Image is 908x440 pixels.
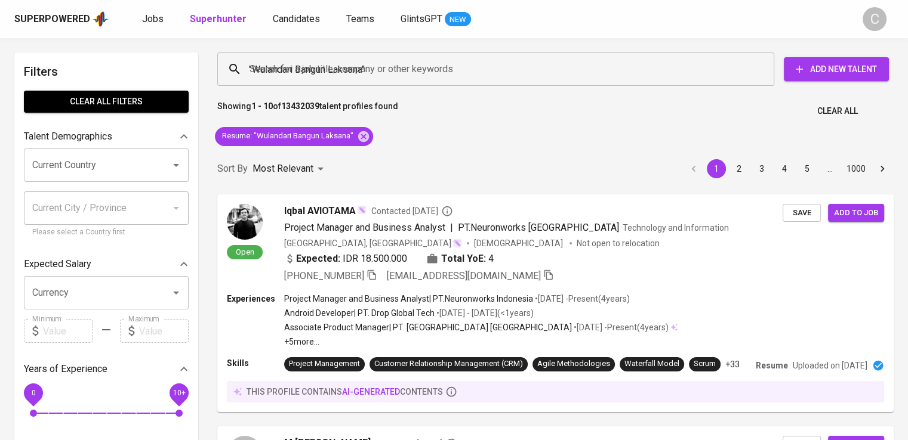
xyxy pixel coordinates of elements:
p: Years of Experience [24,362,107,376]
p: • [DATE] - [DATE] ( <1 years ) [435,307,534,319]
p: Skills [227,357,284,369]
span: | [450,221,453,235]
b: Superhunter [190,13,247,24]
p: Most Relevant [253,162,313,176]
div: C [863,7,887,31]
div: Talent Demographics [24,125,189,148]
button: Open [168,157,184,173]
p: +5 more ... [284,336,678,348]
p: +33 [725,358,740,370]
div: Customer Relationship Management (CRM) [374,358,523,370]
button: Go to page 5 [798,159,817,178]
p: this profile contains contents [247,386,443,398]
b: Expected: [296,252,340,266]
p: Talent Demographics [24,129,112,144]
a: Candidates [273,12,322,27]
span: [EMAIL_ADDRESS][DOMAIN_NAME] [387,270,541,281]
span: Clear All filters [33,94,179,109]
span: NEW [445,14,471,26]
button: Add to job [828,204,884,222]
button: Go to page 3 [752,159,771,178]
div: Scrum [694,358,716,370]
span: Add New Talent [793,62,879,77]
span: Contacted [DATE] [371,205,453,217]
span: [DEMOGRAPHIC_DATA] [474,237,565,249]
a: Superhunter [190,12,249,27]
svg: By Batam recruiter [441,205,453,217]
p: Showing of talent profiles found [217,100,398,122]
button: Add New Talent [784,57,889,81]
img: magic_wand.svg [453,238,462,248]
span: 0 [31,389,35,397]
button: Go to page 1000 [843,159,869,178]
span: Teams [346,13,374,24]
span: 10+ [173,389,185,397]
span: Add to job [834,206,878,220]
div: Waterfall Model [624,358,679,370]
div: Agile Methodologies [537,358,610,370]
b: 1 - 10 [251,101,273,111]
div: Project Management [289,358,360,370]
p: Sort By [217,162,248,176]
button: page 1 [707,159,726,178]
button: Clear All filters [24,91,189,113]
span: GlintsGPT [401,13,442,24]
span: Candidates [273,13,320,24]
span: Iqbal AVIOTAMA [284,204,356,218]
a: Superpoweredapp logo [14,10,109,28]
div: IDR 18.500.000 [284,252,407,266]
div: Most Relevant [253,158,328,180]
p: Expected Salary [24,257,91,271]
input: Value [139,319,189,343]
p: Resume [756,360,788,371]
a: Jobs [142,12,166,27]
p: Not open to relocation [577,237,660,249]
div: … [820,163,839,175]
button: Save [783,204,821,222]
button: Open [168,284,184,301]
p: Uploaded on [DATE] [793,360,867,371]
a: Teams [346,12,377,27]
button: Clear All [812,100,863,122]
b: 13432039 [281,101,319,111]
span: AI-generated [342,387,400,396]
img: 044413ab59a7abf2a03c83b806d215e7.jpg [227,204,263,240]
span: 4 [488,252,494,266]
button: Go to page 2 [730,159,749,178]
p: • [DATE] - Present ( 4 years ) [533,293,630,305]
div: [GEOGRAPHIC_DATA], [GEOGRAPHIC_DATA] [284,237,462,249]
b: Total YoE: [441,252,486,266]
span: Clear All [817,104,858,119]
div: Superpowered [14,13,90,26]
span: Technology and Information [623,223,729,233]
span: Project Manager and Business Analyst [284,222,445,233]
img: app logo [93,10,109,28]
span: [PHONE_NUMBER] [284,270,364,281]
span: Resume : "Wulandari Bangun Laksana" [215,131,361,142]
button: Go to page 4 [775,159,794,178]
div: Expected Salary [24,252,189,276]
span: Save [789,206,815,220]
span: Open [231,247,259,257]
nav: pagination navigation [682,159,894,178]
p: • [DATE] - Present ( 4 years ) [572,321,669,333]
div: Resume: "Wulandari Bangun Laksana" [215,127,373,146]
a: GlintsGPT NEW [401,12,471,27]
span: PT.Neuronworks [GEOGRAPHIC_DATA] [458,222,619,233]
p: Project Manager and Business Analyst | PT.Neuronworks Indonesia [284,293,533,305]
p: Experiences [227,293,284,305]
div: Years of Experience [24,357,189,381]
p: Associate Product Manager | PT. [GEOGRAPHIC_DATA] [GEOGRAPHIC_DATA] [284,321,572,333]
input: Value [43,319,93,343]
span: Jobs [142,13,164,24]
button: Go to next page [873,159,892,178]
h6: Filters [24,62,189,81]
img: magic_wand.svg [357,205,367,215]
a: OpenIqbal AVIOTAMAContacted [DATE]Project Manager and Business Analyst|PT.Neuronworks [GEOGRAPHIC... [217,194,894,412]
p: Please select a Country first [32,227,180,238]
p: Android Developer | PT. Drop Global Tech [284,307,435,319]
